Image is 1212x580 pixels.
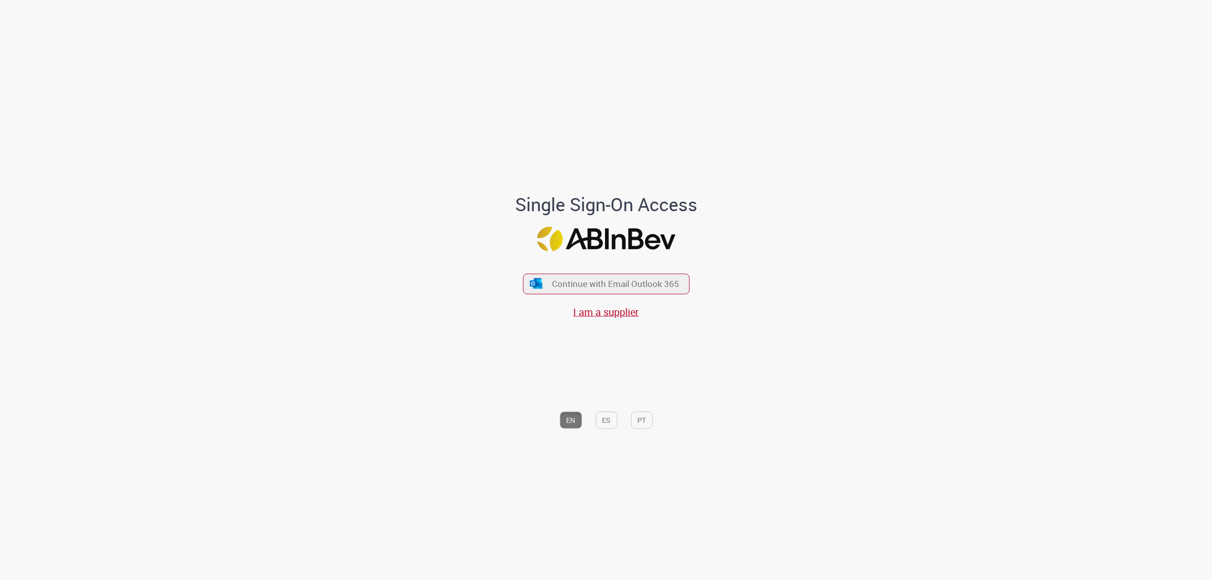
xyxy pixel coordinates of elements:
[560,411,582,428] button: EN
[537,226,675,251] img: Logo ABInBev
[631,411,652,428] button: PT
[529,278,543,289] img: ícone Azure/Microsoft 360
[595,411,617,428] button: ES
[523,273,689,294] button: ícone Azure/Microsoft 360 Continue with Email Outlook 365
[552,278,679,289] span: Continue with Email Outlook 365
[573,305,639,318] a: I am a supplier
[466,195,746,215] h1: Single Sign-On Access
